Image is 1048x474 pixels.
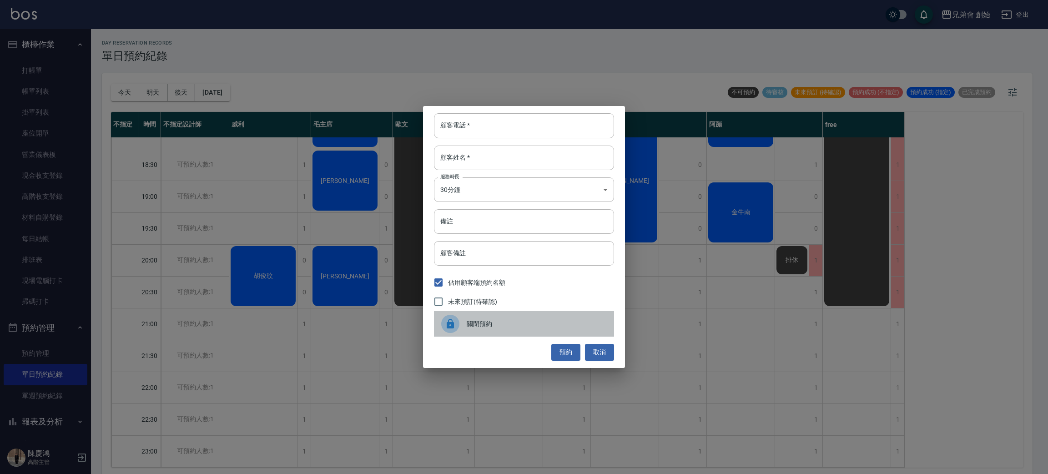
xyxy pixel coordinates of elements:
[448,297,497,307] span: 未來預訂(待確認)
[440,173,459,180] label: 服務時長
[434,311,614,337] div: 關閉預約
[551,344,580,361] button: 預約
[434,177,614,202] div: 30分鐘
[448,278,505,287] span: 佔用顧客端預約名額
[467,319,607,329] span: 關閉預約
[585,344,614,361] button: 取消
